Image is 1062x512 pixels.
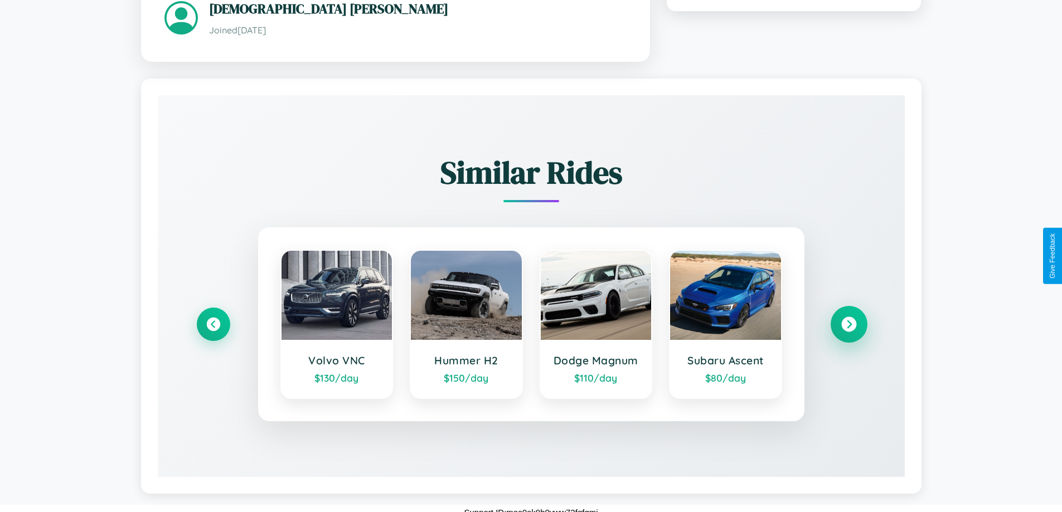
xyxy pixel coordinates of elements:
[681,372,770,384] div: $ 80 /day
[422,354,511,367] h3: Hummer H2
[552,372,641,384] div: $ 110 /day
[209,22,627,38] p: Joined [DATE]
[1049,233,1056,279] div: Give Feedback
[280,250,394,399] a: Volvo VNC$130/day
[552,354,641,367] h3: Dodge Magnum
[410,250,523,399] a: Hummer H2$150/day
[681,354,770,367] h3: Subaru Ascent
[540,250,653,399] a: Dodge Magnum$110/day
[197,151,866,194] h2: Similar Rides
[293,372,381,384] div: $ 130 /day
[669,250,782,399] a: Subaru Ascent$80/day
[422,372,511,384] div: $ 150 /day
[293,354,381,367] h3: Volvo VNC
